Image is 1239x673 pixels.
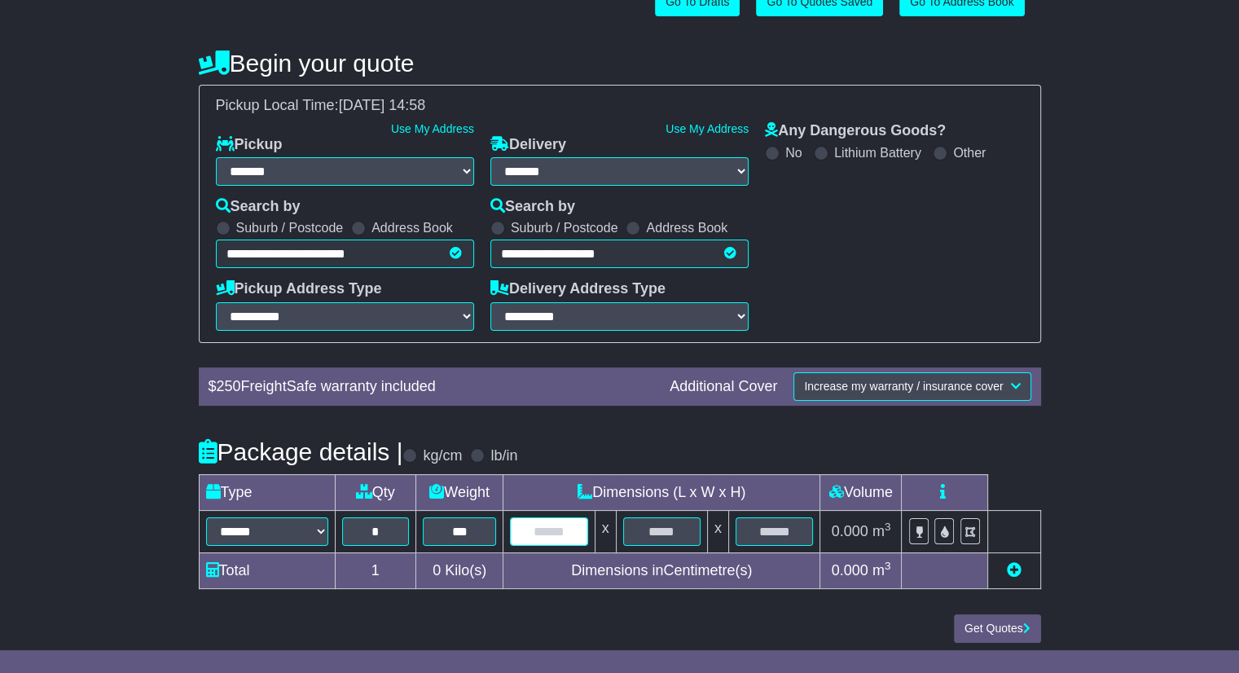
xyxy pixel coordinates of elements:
div: $ FreightSafe warranty included [200,378,662,396]
td: Weight [416,474,503,510]
div: Additional Cover [661,378,785,396]
label: Delivery Address Type [490,280,666,298]
td: Qty [335,474,416,510]
span: 0 [433,562,441,578]
span: Increase my warranty / insurance cover [804,380,1003,393]
td: x [708,510,729,552]
a: Use My Address [391,122,474,135]
td: Kilo(s) [416,552,503,588]
button: Increase my warranty / insurance cover [793,372,1030,401]
h4: Package details | [199,438,403,465]
label: Any Dangerous Goods? [765,122,946,140]
td: Total [199,552,335,588]
label: Search by [216,198,301,216]
sup: 3 [885,560,891,572]
label: Other [953,145,986,161]
label: No [785,145,802,161]
label: kg/cm [423,447,462,465]
td: Dimensions in Centimetre(s) [503,552,820,588]
label: Search by [490,198,575,216]
div: Pickup Local Time: [208,97,1032,115]
label: Pickup [216,136,283,154]
label: Suburb / Postcode [236,220,344,235]
td: x [595,510,616,552]
td: Volume [820,474,902,510]
sup: 3 [885,521,891,533]
h4: Begin your quote [199,50,1041,77]
label: lb/in [490,447,517,465]
span: 0.000 [832,562,868,578]
span: m [872,562,891,578]
td: 1 [335,552,416,588]
label: Suburb / Postcode [511,220,618,235]
label: Address Book [371,220,453,235]
label: Pickup Address Type [216,280,382,298]
span: 0.000 [832,523,868,539]
label: Lithium Battery [834,145,921,161]
label: Delivery [490,136,566,154]
span: m [872,523,891,539]
span: [DATE] 14:58 [339,97,426,113]
td: Dimensions (L x W x H) [503,474,820,510]
a: Use My Address [666,122,749,135]
td: Type [199,474,335,510]
label: Address Book [646,220,727,235]
button: Get Quotes [954,614,1041,643]
span: 250 [217,378,241,394]
a: Add new item [1007,562,1022,578]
